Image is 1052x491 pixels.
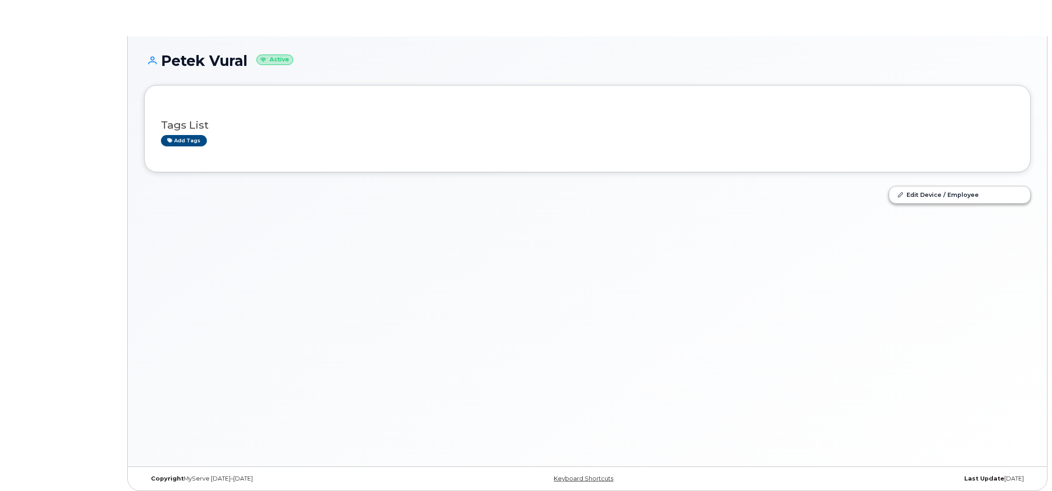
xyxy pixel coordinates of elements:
[144,53,1031,69] h1: Petek Vural
[889,186,1030,203] a: Edit Device / Employee
[964,475,1004,482] strong: Last Update
[735,475,1031,482] div: [DATE]
[161,120,1014,131] h3: Tags List
[161,135,207,146] a: Add tags
[554,475,613,482] a: Keyboard Shortcuts
[256,55,293,65] small: Active
[144,475,440,482] div: MyServe [DATE]–[DATE]
[151,475,184,482] strong: Copyright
